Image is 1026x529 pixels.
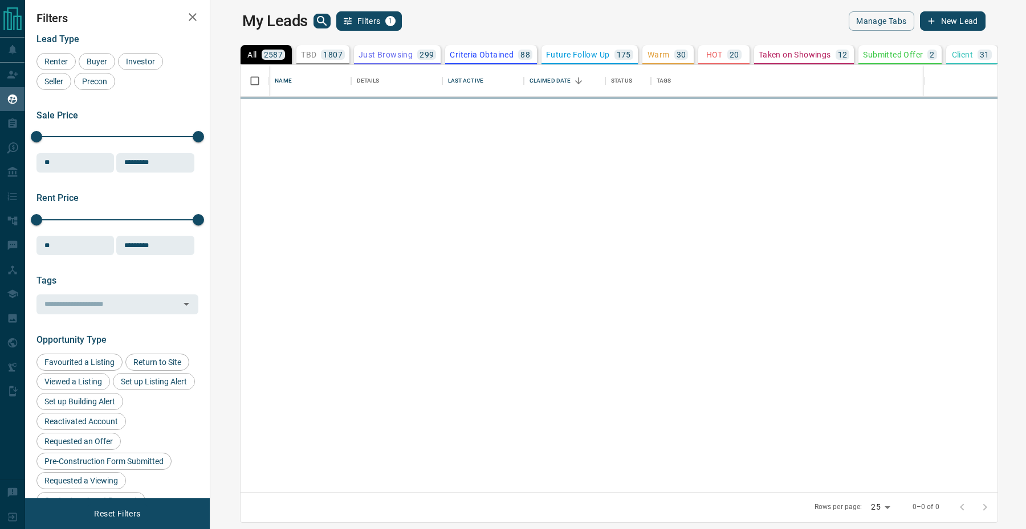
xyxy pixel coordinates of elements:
span: Seller [40,77,67,86]
span: Tags [36,275,56,286]
div: Last Active [442,65,524,97]
button: Manage Tabs [849,11,914,31]
p: 2 [930,51,934,59]
button: search button [313,14,331,28]
p: All [247,51,256,59]
button: New Lead [920,11,986,31]
div: Set up Building Alert [36,393,123,410]
button: Open [178,296,194,312]
p: 1807 [323,51,343,59]
div: Claimed Date [524,65,605,97]
span: Renter [40,57,72,66]
span: Contact an Agent Request [40,496,141,505]
span: Requested a Viewing [40,476,122,485]
span: Return to Site [129,358,185,367]
p: 31 [980,51,990,59]
p: Criteria Obtained [450,51,514,59]
div: Viewed a Listing [36,373,110,390]
div: Favourited a Listing [36,354,123,371]
div: Name [269,65,351,97]
div: Precon [74,73,115,90]
p: Just Browsing [359,51,413,59]
p: 20 [730,51,739,59]
p: 30 [677,51,686,59]
p: TBD [301,51,316,59]
p: 88 [520,51,530,59]
div: Investor [118,53,163,70]
div: Seller [36,73,71,90]
div: Status [611,65,632,97]
p: Taken on Showings [759,51,831,59]
button: Sort [571,73,587,89]
p: 12 [838,51,848,59]
div: Status [605,65,651,97]
span: Favourited a Listing [40,358,119,367]
h2: Filters [36,11,198,25]
p: 2587 [264,51,283,59]
span: Reactivated Account [40,417,122,426]
span: Set up Listing Alert [117,377,191,386]
div: Return to Site [125,354,189,371]
span: Investor [122,57,159,66]
p: Warm [648,51,670,59]
div: Last Active [448,65,483,97]
span: 1 [386,17,394,25]
div: Tags [651,65,978,97]
div: Set up Listing Alert [113,373,195,390]
p: Future Follow Up [546,51,609,59]
div: Claimed Date [530,65,571,97]
span: Buyer [83,57,111,66]
span: Precon [78,77,111,86]
div: Tags [657,65,671,97]
div: Details [357,65,380,97]
p: 0–0 of 0 [913,502,939,512]
span: Requested an Offer [40,437,117,446]
span: Pre-Construction Form Submitted [40,457,168,466]
div: Contact an Agent Request [36,492,145,509]
span: Lead Type [36,34,79,44]
div: Pre-Construction Form Submitted [36,453,172,470]
div: 25 [866,499,894,515]
p: Rows per page: [815,502,862,512]
span: Set up Building Alert [40,397,119,406]
p: Submitted Offer [863,51,923,59]
span: Sale Price [36,110,78,121]
div: Buyer [79,53,115,70]
button: Filters1 [336,11,402,31]
div: Name [275,65,292,97]
h1: My Leads [242,12,308,30]
span: Opportunity Type [36,334,107,345]
span: Rent Price [36,192,79,203]
div: Details [351,65,442,97]
button: Reset Filters [87,504,148,523]
div: Requested a Viewing [36,472,126,489]
div: Reactivated Account [36,413,126,430]
p: HOT [706,51,723,59]
p: 299 [420,51,434,59]
span: Viewed a Listing [40,377,106,386]
div: Requested an Offer [36,433,121,450]
p: Client [952,51,973,59]
div: Renter [36,53,76,70]
p: 175 [617,51,631,59]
